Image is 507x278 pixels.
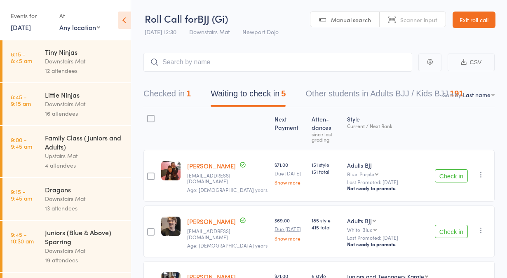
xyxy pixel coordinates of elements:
input: Search by name [143,53,412,72]
div: Current / Next Rank [347,123,428,128]
div: $71.00 [275,161,305,185]
a: [PERSON_NAME] [187,217,236,226]
button: Other students in Adults BJJ / Kids BJJ191 [305,85,463,107]
div: 1 [186,89,191,98]
div: Tiny Ninjas [45,47,124,56]
small: Last Promoted: [DATE] [347,179,428,185]
span: Downstairs Mat [189,28,230,36]
time: 9:15 - 9:45 am [11,188,32,201]
div: Downstairs Mat [45,56,124,66]
span: 415 total [312,224,340,231]
div: Adults BJJ [347,161,428,169]
span: Newport Dojo [242,28,279,36]
div: Little Ninjas [45,90,124,99]
div: Adults BJJ [347,217,372,225]
label: Sort by [443,91,461,99]
div: Downstairs Mat [45,99,124,109]
time: 8:45 - 9:15 am [11,93,31,107]
a: 8:45 -9:15 amLittle NinjasDownstairs Mat16 attendees [2,83,131,125]
div: White [347,227,428,232]
a: 8:15 -8:45 amTiny NinjasDownstairs Mat12 attendees [2,40,131,82]
span: BJJ (Gi) [197,12,228,25]
div: Not ready to promote [347,185,428,192]
div: Last name [463,91,491,99]
time: 9:45 - 10:30 am [11,231,34,244]
span: Age: [DEMOGRAPHIC_DATA] years [187,186,268,193]
span: Scanner input [400,16,437,24]
div: Family Class (Juniors and Adults) [45,133,124,151]
div: Events for [11,9,51,23]
span: Age: [DEMOGRAPHIC_DATA] years [187,242,268,249]
div: Any location [59,23,100,32]
span: Roll Call for [145,12,197,25]
small: email.jasondowns@gmail.com [187,173,268,185]
div: Downstairs Mat [45,194,124,203]
button: CSV [448,54,495,71]
a: Exit roll call [453,12,495,28]
div: Not ready to promote [347,241,428,248]
time: 9:00 - 9:45 am [11,136,32,150]
span: 151 total [312,168,340,175]
img: image1616810445.png [161,161,181,180]
a: Show more [275,180,305,185]
small: Due [DATE] [275,171,305,176]
button: Check in [435,169,468,182]
div: Dragons [45,185,124,194]
a: 9:45 -10:30 amJuniors (Blue & Above) SparringDownstairs Mat19 attendees [2,221,131,272]
div: Style [344,111,432,146]
div: 4 attendees [45,161,124,170]
button: Checked in1 [143,85,191,107]
img: image1730786227.png [161,217,181,236]
time: 8:15 - 8:45 am [11,51,32,64]
a: Show more [275,236,305,241]
div: Atten­dances [308,111,344,146]
div: since last grading [312,131,340,142]
div: Purple [359,171,374,177]
span: 151 style [312,161,340,168]
div: 16 attendees [45,109,124,118]
div: 191 [450,89,463,98]
div: At [59,9,100,23]
div: $69.00 [275,217,305,241]
div: 5 [281,89,286,98]
a: [PERSON_NAME] [187,161,236,170]
button: Waiting to check in5 [211,85,286,107]
a: [DATE] [11,23,31,32]
div: 13 attendees [45,203,124,213]
button: Check in [435,225,468,238]
span: 185 style [312,217,340,224]
small: Aidan.Loughlin2@gmail.com [187,228,268,240]
div: Upstairs Mat [45,151,124,161]
div: Blue [347,171,428,177]
div: Downstairs Mat [45,246,124,255]
a: 9:15 -9:45 amDragonsDownstairs Mat13 attendees [2,178,131,220]
div: Blue [362,227,373,232]
div: 19 attendees [45,255,124,265]
div: 12 attendees [45,66,124,75]
small: Due [DATE] [275,226,305,232]
span: [DATE] 12:30 [145,28,176,36]
div: Juniors (Blue & Above) Sparring [45,228,124,246]
div: Next Payment [271,111,308,146]
span: Manual search [331,16,371,24]
a: 9:00 -9:45 amFamily Class (Juniors and Adults)Upstairs Mat4 attendees [2,126,131,177]
small: Last Promoted: [DATE] [347,235,428,241]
